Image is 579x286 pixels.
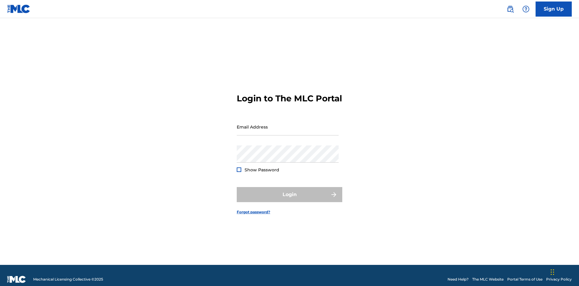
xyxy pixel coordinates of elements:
[33,277,103,282] span: Mechanical Licensing Collective © 2025
[237,93,342,104] h3: Login to The MLC Portal
[507,5,514,13] img: search
[551,263,554,281] div: Drag
[7,276,26,283] img: logo
[546,277,572,282] a: Privacy Policy
[507,277,543,282] a: Portal Terms of Use
[504,3,516,15] a: Public Search
[522,5,530,13] img: help
[472,277,504,282] a: The MLC Website
[520,3,532,15] div: Help
[536,2,572,17] a: Sign Up
[448,277,469,282] a: Need Help?
[237,209,270,215] a: Forgot password?
[245,167,279,173] span: Show Password
[549,257,579,286] iframe: Chat Widget
[7,5,30,13] img: MLC Logo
